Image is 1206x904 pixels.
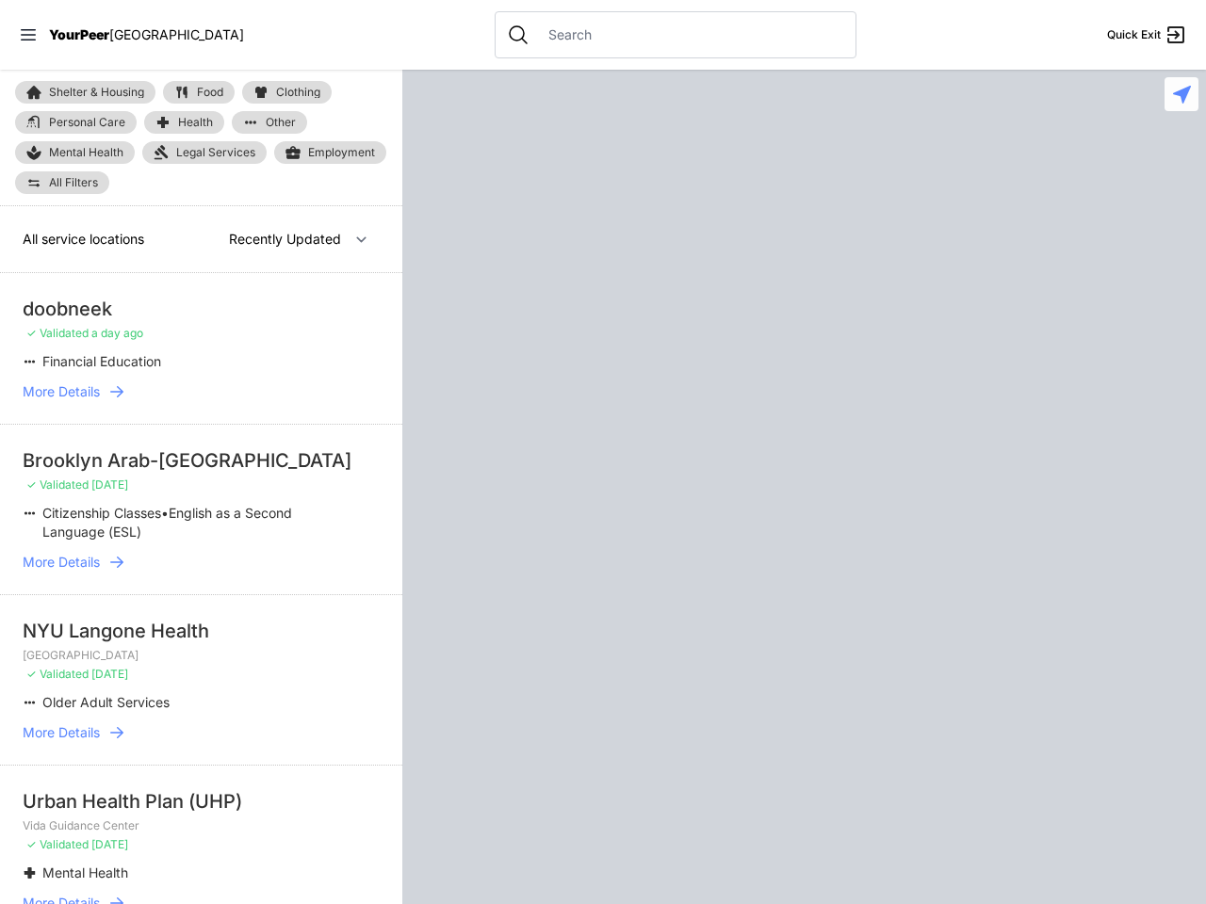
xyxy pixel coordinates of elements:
[15,141,135,164] a: Mental Health
[26,477,89,492] span: ✓ Validated
[163,81,235,104] a: Food
[42,505,161,521] span: Citizenship Classes
[23,818,380,833] p: Vida Guidance Center
[23,788,380,815] div: Urban Health Plan (UHP)
[537,25,844,44] input: Search
[15,81,155,104] a: Shelter & Housing
[91,477,128,492] span: [DATE]
[49,29,244,40] a: YourPeer[GEOGRAPHIC_DATA]
[274,141,386,164] a: Employment
[26,837,89,851] span: ✓ Validated
[49,87,144,98] span: Shelter & Housing
[23,231,144,247] span: All service locations
[23,723,100,742] span: More Details
[91,837,128,851] span: [DATE]
[276,87,320,98] span: Clothing
[49,26,109,42] span: YourPeer
[15,171,109,194] a: All Filters
[23,553,380,572] a: More Details
[23,447,380,474] div: Brooklyn Arab-[GEOGRAPHIC_DATA]
[232,111,307,134] a: Other
[266,117,296,128] span: Other
[308,145,375,160] span: Employment
[42,864,128,880] span: Mental Health
[15,111,137,134] a: Personal Care
[23,296,380,322] div: doobneek
[91,667,128,681] span: [DATE]
[42,694,170,710] span: Older Adult Services
[91,326,143,340] span: a day ago
[23,618,380,644] div: NYU Langone Health
[42,353,161,369] span: Financial Education
[26,667,89,681] span: ✓ Validated
[176,145,255,160] span: Legal Services
[49,117,125,128] span: Personal Care
[23,648,380,663] p: [GEOGRAPHIC_DATA]
[23,553,100,572] span: More Details
[1107,24,1187,46] a: Quick Exit
[109,26,244,42] span: [GEOGRAPHIC_DATA]
[1107,27,1161,42] span: Quick Exit
[49,177,98,188] span: All Filters
[49,145,123,160] span: Mental Health
[26,326,89,340] span: ✓ Validated
[144,111,224,134] a: Health
[23,723,380,742] a: More Details
[242,81,332,104] a: Clothing
[178,117,213,128] span: Health
[23,382,380,401] a: More Details
[161,505,169,521] span: •
[197,87,223,98] span: Food
[142,141,267,164] a: Legal Services
[23,382,100,401] span: More Details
